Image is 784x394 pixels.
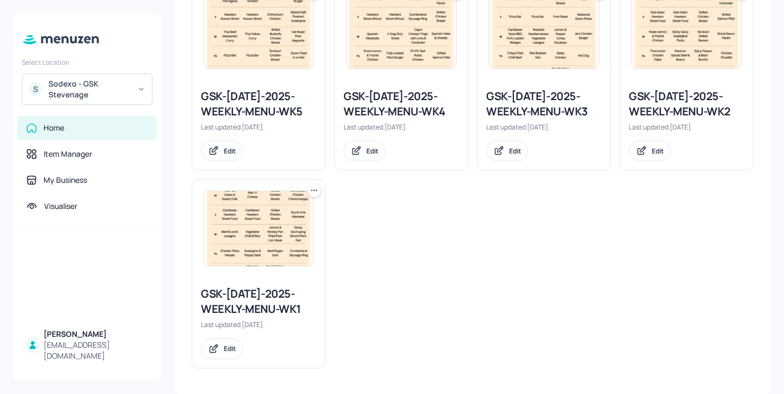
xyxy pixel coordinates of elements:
div: [EMAIL_ADDRESS][DOMAIN_NAME] [44,340,148,361]
div: Select Location [22,58,152,67]
div: Edit [366,146,378,156]
div: GSK-[DATE]-2025-WEEKLY-MENU-WK4 [344,89,459,119]
div: GSK-[DATE]-2025-WEEKLY-MENU-WK5 [201,89,316,119]
div: My Business [44,175,87,186]
img: 2025-08-05-17544208065601ol5xay9ydn.jpeg [204,191,314,266]
div: Sodexo - GSK Stevenage [48,78,131,100]
div: GSK-[DATE]-2025-WEEKLY-MENU-WK1 [201,286,316,317]
div: Edit [509,146,521,156]
div: [PERSON_NAME] [44,329,148,340]
div: Edit [224,146,236,156]
div: Edit [224,344,236,353]
div: GSK-[DATE]-2025-WEEKLY-MENU-WK2 [629,89,744,119]
div: Edit [652,146,664,156]
div: Home [44,122,64,133]
div: Last updated [DATE]. [201,122,316,132]
div: Last updated [DATE]. [201,320,316,329]
div: Last updated [DATE]. [629,122,744,132]
div: Item Manager [44,149,92,159]
div: Visualiser [44,201,77,212]
div: S [29,83,42,96]
div: Last updated [DATE]. [344,122,459,132]
div: GSK-[DATE]-2025-WEEKLY-MENU-WK3 [486,89,602,119]
div: Last updated [DATE]. [486,122,602,132]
